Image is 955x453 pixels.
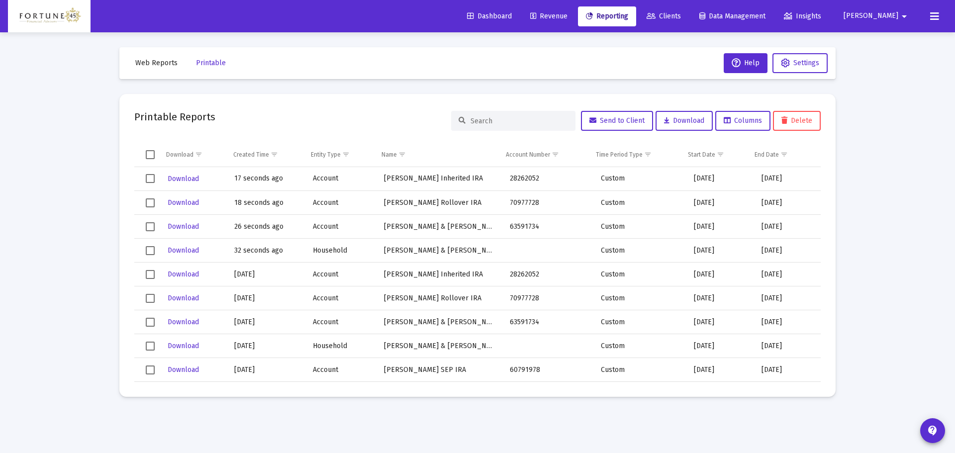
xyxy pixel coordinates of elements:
[398,151,406,158] span: Show filter options for column 'Name'
[167,243,200,258] button: Download
[755,334,821,358] td: [DATE]
[166,151,193,159] div: Download
[227,215,306,239] td: 26 seconds ago
[227,358,306,382] td: [DATE]
[227,382,306,406] td: [DATE]
[687,286,755,310] td: [DATE]
[471,117,568,125] input: Search
[306,263,377,286] td: Account
[377,358,503,382] td: [PERSON_NAME] SEP IRA
[687,382,755,406] td: [DATE]
[927,425,939,437] mat-icon: contact_support
[146,198,155,207] div: Select row
[306,382,377,406] td: Account
[784,12,821,20] span: Insights
[146,246,155,255] div: Select row
[168,270,199,278] span: Download
[382,151,397,159] div: Name
[594,239,687,263] td: Custom
[681,143,748,167] td: Column Start Date
[306,334,377,358] td: Household
[377,167,503,191] td: [PERSON_NAME] Inherited IRA
[233,151,269,159] div: Created Time
[586,12,628,20] span: Reporting
[377,382,503,406] td: [PERSON_NAME] Individual
[167,219,200,234] button: Download
[168,318,199,326] span: Download
[755,286,821,310] td: [DATE]
[146,174,155,183] div: Select row
[699,12,765,20] span: Data Management
[687,167,755,191] td: [DATE]
[306,167,377,191] td: Account
[306,358,377,382] td: Account
[522,6,575,26] a: Revenue
[691,6,773,26] a: Data Management
[503,358,594,382] td: 60791978
[594,191,687,215] td: Custom
[755,382,821,406] td: [DATE]
[377,286,503,310] td: [PERSON_NAME] Rollover IRA
[594,334,687,358] td: Custom
[688,151,715,159] div: Start Date
[146,270,155,279] div: Select row
[687,239,755,263] td: [DATE]
[687,191,755,215] td: [DATE]
[134,143,821,382] div: Data grid
[664,116,704,125] span: Download
[306,310,377,334] td: Account
[503,286,594,310] td: 70977728
[530,12,568,20] span: Revenue
[594,382,687,406] td: Custom
[146,365,155,374] div: Select row
[639,6,689,26] a: Clients
[227,191,306,215] td: 18 seconds ago
[15,6,83,26] img: Dashboard
[167,195,200,210] button: Download
[506,151,550,159] div: Account Number
[589,116,645,125] span: Send to Client
[306,191,377,215] td: Account
[377,215,503,239] td: Eric & Rebecca Kelley Community Property
[687,358,755,382] td: [DATE]
[167,172,200,186] button: Download
[168,342,199,350] span: Download
[499,143,589,167] td: Column Account Number
[647,12,681,20] span: Clients
[503,215,594,239] td: 63591734
[227,334,306,358] td: [DATE]
[687,215,755,239] td: [DATE]
[167,339,200,353] button: Download
[167,315,200,329] button: Download
[146,150,155,159] div: Select all
[724,116,762,125] span: Columns
[146,318,155,327] div: Select row
[167,362,200,377] button: Download
[772,53,828,73] button: Settings
[832,6,922,26] button: [PERSON_NAME]
[717,151,724,158] span: Show filter options for column 'Start Date'
[311,151,341,159] div: Entity Type
[503,263,594,286] td: 28262052
[724,53,767,73] button: Help
[503,167,594,191] td: 28262052
[755,310,821,334] td: [DATE]
[594,167,687,191] td: Custom
[377,239,503,263] td: [PERSON_NAME] & [PERSON_NAME] Household
[755,263,821,286] td: [DATE]
[167,291,200,305] button: Download
[773,111,821,131] button: Delete
[844,12,898,20] span: [PERSON_NAME]
[168,175,199,183] span: Download
[755,358,821,382] td: [DATE]
[755,191,821,215] td: [DATE]
[188,53,234,73] button: Printable
[793,59,819,67] span: Settings
[168,246,199,255] span: Download
[503,382,594,406] td: 68546087
[377,263,503,286] td: [PERSON_NAME] Inherited IRA
[755,167,821,191] td: [DATE]
[377,310,503,334] td: [PERSON_NAME] & [PERSON_NAME] Community Property
[226,143,304,167] td: Column Created Time
[687,263,755,286] td: [DATE]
